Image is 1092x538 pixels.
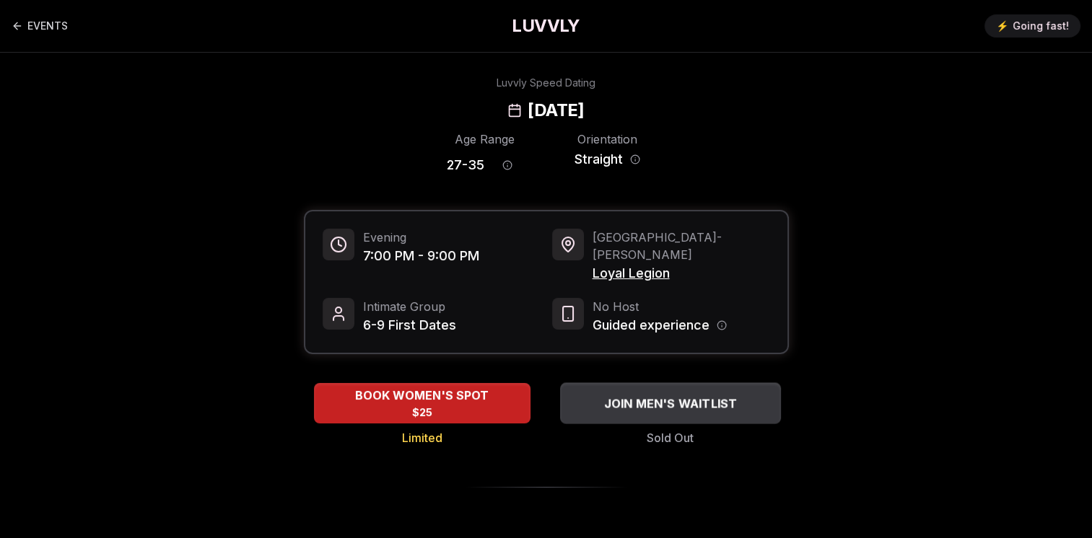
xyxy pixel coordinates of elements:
[630,154,640,164] button: Orientation information
[402,429,442,446] span: Limited
[600,394,740,412] span: JOIN MEN'S WAITLIST
[1013,19,1069,33] span: Going fast!
[363,229,479,246] span: Evening
[512,14,580,38] a: LUVVLY
[447,131,523,148] div: Age Range
[492,149,523,181] button: Age range information
[560,382,781,423] button: JOIN MEN'S WAITLIST - Sold Out
[12,12,68,40] a: Back to events
[363,246,479,266] span: 7:00 PM - 9:00 PM
[447,155,484,175] span: 27 - 35
[593,315,709,335] span: Guided experience
[314,383,530,423] button: BOOK WOMEN'S SPOT - Limited
[996,19,1008,33] span: ⚡️
[575,149,623,169] span: Straight
[593,263,770,283] span: Loyal Legion
[593,229,770,263] span: [GEOGRAPHIC_DATA] - [PERSON_NAME]
[412,405,432,420] span: $25
[363,315,456,335] span: 6-9 First Dates
[717,320,727,330] button: Host information
[647,429,694,446] span: Sold Out
[528,99,584,122] h2: [DATE]
[569,131,646,148] div: Orientation
[363,298,456,315] span: Intimate Group
[593,298,727,315] span: No Host
[497,76,595,90] div: Luvvly Speed Dating
[352,387,492,404] span: BOOK WOMEN'S SPOT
